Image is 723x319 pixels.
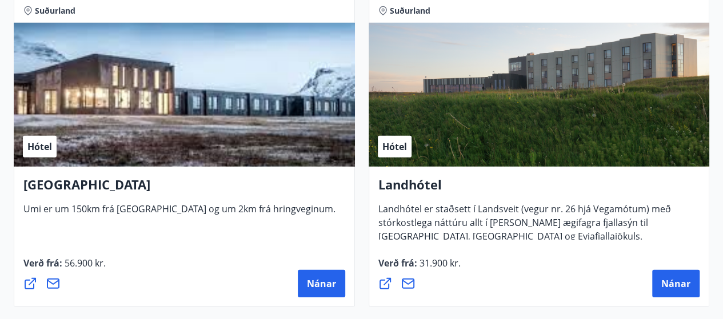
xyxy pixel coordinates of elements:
span: Suðurland [390,5,430,17]
h4: [GEOGRAPHIC_DATA] [23,176,345,202]
span: Nánar [307,277,336,290]
span: Hótel [382,140,407,153]
button: Nánar [298,270,345,297]
span: Nánar [661,277,690,290]
span: Hótel [27,140,52,153]
span: Suðurland [35,5,75,17]
span: Verð frá : [23,257,106,278]
span: 31.900 kr. [417,257,461,269]
h4: Landhótel [378,176,700,202]
span: Umi er um 150km frá [GEOGRAPHIC_DATA] og um 2km frá hringveginum. [23,203,335,224]
span: Landhótel er staðsett í Landsveit (vegur nr. 26 hjá Vegamótum) með stórkostlega náttúru allt í [P... [378,203,671,252]
span: Verð frá : [378,257,461,278]
span: 56.900 kr. [62,257,106,269]
button: Nánar [652,270,700,297]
